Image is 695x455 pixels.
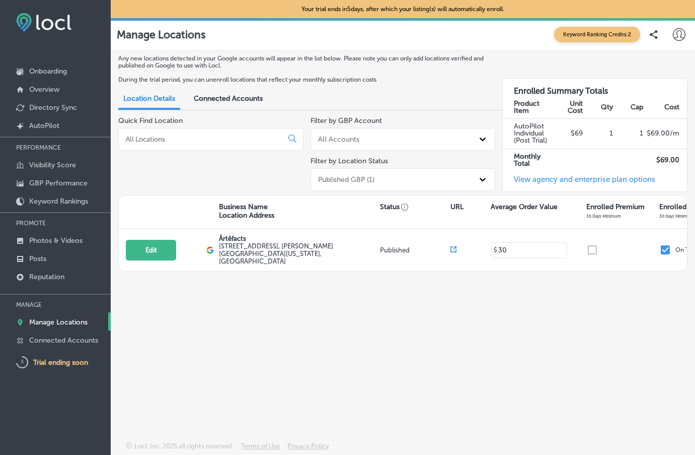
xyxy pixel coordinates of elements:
[117,28,205,41] p: Manage Locations
[503,118,553,149] td: AutoPilot Individual (Post Trial)
[206,246,214,254] img: logo
[16,13,71,32] img: fda3e92497d09a02dc62c9cd864e3231.png
[586,214,621,219] p: 30 Days Minimum
[29,161,76,169] p: Visibility Score
[554,27,640,42] span: Keyword Ranking Credits: 2
[134,442,234,450] p: Locl, Inc. 2025 all rights reserved.
[553,118,583,149] td: $69
[450,203,464,211] p: URL
[644,118,687,149] td: $ 69.00 /m
[29,273,64,281] p: Reputation
[219,242,377,265] label: [STREET_ADDRESS] , [PERSON_NAME][GEOGRAPHIC_DATA][US_STATE], [GEOGRAPHIC_DATA]
[29,67,67,76] p: Onboarding
[380,246,450,254] p: Published
[659,214,694,219] p: 30 Days Minimum
[21,359,24,364] text: 5
[219,235,377,242] p: Ärtêfacts
[311,116,382,125] label: Filter by GBP Account
[503,175,655,191] a: View agency and enterprise plan options
[118,55,488,69] p: Any new locations detected in your Google accounts will appear in the list below. Please note you...
[644,96,687,118] th: Cost
[29,254,46,263] p: Posts
[29,179,88,187] p: GBP Performance
[287,442,329,455] a: Privacy Policy
[219,203,274,220] p: Business Name Location Address
[241,442,280,455] a: Terms of Use
[301,6,504,13] p: Your trial ends in 5 days, after which your listing(s) will automatically enroll.
[29,197,88,206] p: Keyword Rankings
[491,203,558,211] p: Average Order Value
[644,149,687,171] td: $ 69.00
[586,203,645,211] p: Enrolled Premium
[29,318,88,327] p: Manage Locations
[613,118,644,149] td: 1
[583,118,613,149] td: 1
[118,116,183,125] label: Quick Find Location
[318,175,374,184] div: Published GBP (1)
[318,135,359,144] div: All Accounts
[29,236,83,245] p: Photos & Videos
[123,94,175,103] span: Location Details
[514,99,539,115] strong: Product Item
[613,96,644,118] th: Cap
[126,240,176,261] button: Edit
[494,246,497,253] p: $
[118,76,488,83] p: During the trial period, you can unenroll locations that reflect your monthly subscription costs
[125,135,280,144] input: All Locations
[29,85,59,94] p: Overview
[29,336,98,345] p: Connected Accounts
[380,203,450,211] p: Status
[194,94,263,103] span: Connected Accounts
[553,96,583,118] th: Unit Cost
[29,103,77,112] p: Directory Sync
[311,157,388,165] label: Filter by Location Status
[583,96,613,118] th: Qty
[29,121,59,130] p: AutoPilot
[33,358,88,367] p: Trial ending soon
[503,79,687,96] h3: Enrolled Summary Totals
[503,149,553,171] td: Monthly Total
